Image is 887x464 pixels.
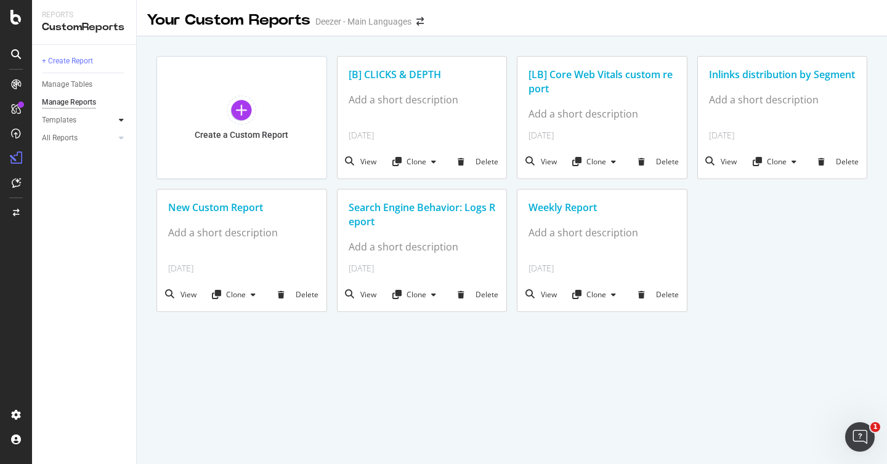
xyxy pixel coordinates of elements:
div: Clone [753,156,803,167]
div: Add a short description [349,240,496,254]
div: [DATE] [709,129,856,142]
div: arrow-right-arrow-left [416,17,424,26]
div: New Custom Report [168,201,315,215]
div: + Create Report [42,55,93,68]
div: Delete [630,145,687,178]
div: Clone [572,156,622,167]
div: CustomReports [42,20,126,34]
div: [DATE] [349,129,496,142]
span: 1 [870,422,880,432]
div: Add a short description [168,226,315,240]
div: View [157,278,205,311]
div: View [338,145,385,178]
div: Add a short description [709,93,856,107]
div: View [338,278,385,311]
div: Inlinks distribution by Segment [709,68,856,82]
div: Templates [42,114,76,127]
iframe: Intercom live chat [845,422,875,452]
div: Weekly Report [529,201,676,215]
a: Manage Tables [42,78,128,91]
div: Manage Reports [42,96,96,109]
div: [DATE] [168,262,315,274]
div: Deezer - Main Languages [315,15,411,28]
div: Delete [811,145,867,178]
div: View [698,145,745,178]
div: Clone [572,289,622,300]
div: Delete [450,145,507,178]
div: Add a short description [529,226,676,240]
div: Create a Custom Report [195,130,288,140]
div: Search Engine Behavior: Logs Report [349,201,496,229]
a: All Reports [42,132,115,145]
div: Add a short description [349,93,496,107]
div: Clone [212,289,262,300]
div: Delete [270,278,326,311]
a: + Create Report [42,55,128,68]
div: All Reports [42,132,78,145]
div: View [517,278,565,311]
div: [DATE] [349,262,496,274]
a: Manage Reports [42,96,128,109]
div: Your Custom Reports [147,10,310,31]
div: View [517,145,565,178]
div: [DATE] [529,129,676,142]
div: [B] CLICKS & DEPTH [349,68,496,82]
div: Delete [630,278,687,311]
div: Clone [392,156,442,167]
div: [DATE] [529,262,676,274]
div: Delete [450,278,507,311]
div: Reports [42,10,126,20]
div: Add a short description [529,107,676,121]
div: Clone [392,289,442,300]
a: Templates [42,114,115,127]
div: Manage Tables [42,78,92,91]
div: [LB] Core Web Vitals custom report [529,68,676,96]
